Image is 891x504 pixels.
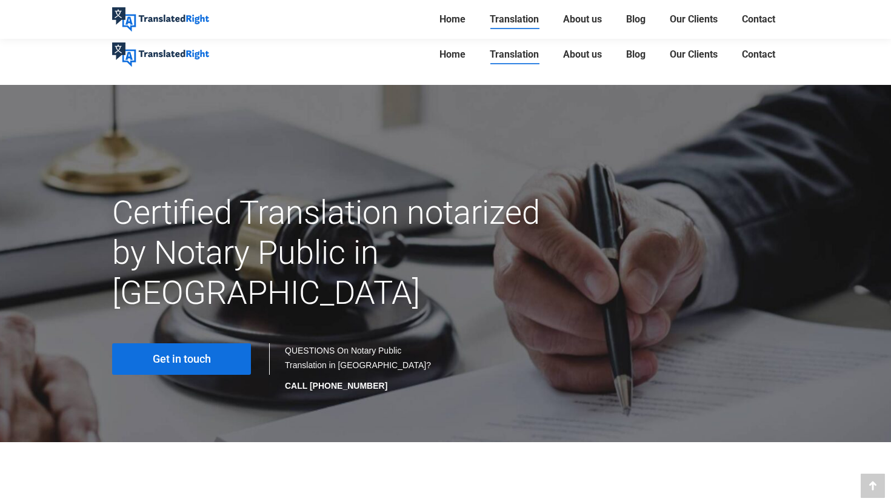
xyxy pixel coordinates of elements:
a: Home [436,35,469,74]
span: Our Clients [670,49,718,61]
a: About us [559,11,606,28]
span: Contact [742,49,775,61]
span: Home [439,13,466,25]
a: Blog [622,35,649,74]
h1: Certified Translation notarized by Notary Public in [GEOGRAPHIC_DATA] [112,193,550,313]
span: Blog [626,13,646,25]
span: Contact [742,13,775,25]
span: Translation [490,49,539,61]
a: Our Clients [666,11,721,28]
span: Translation [490,13,539,25]
a: Our Clients [666,35,721,74]
span: Get in touch [153,353,211,365]
span: Blog [626,49,646,61]
a: Contact [738,35,779,74]
a: Home [436,11,469,28]
a: Get in touch [112,343,251,375]
a: About us [559,35,606,74]
a: Contact [738,11,779,28]
span: About us [563,13,602,25]
strong: CALL [PHONE_NUMBER] [285,381,387,391]
img: Translated Right [112,7,209,32]
span: About us [563,49,602,61]
a: Translation [486,35,542,74]
a: Translation [486,11,542,28]
div: QUESTIONS On Notary Public Translation in [GEOGRAPHIC_DATA]? [285,343,433,393]
a: Blog [622,11,649,28]
img: Translated Right [112,42,209,67]
span: Home [439,49,466,61]
span: Our Clients [670,13,718,25]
